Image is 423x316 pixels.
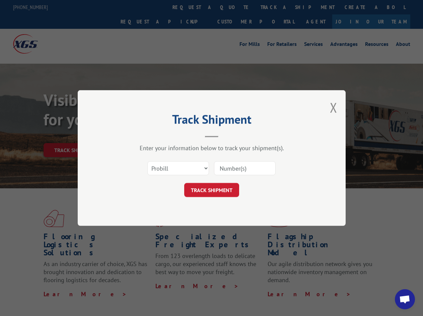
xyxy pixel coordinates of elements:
button: TRACK SHIPMENT [184,183,239,197]
input: Number(s) [214,161,276,175]
div: Enter your information below to track your shipment(s). [111,144,312,152]
button: Close modal [330,99,337,116]
h2: Track Shipment [111,115,312,127]
div: Open chat [395,289,415,309]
